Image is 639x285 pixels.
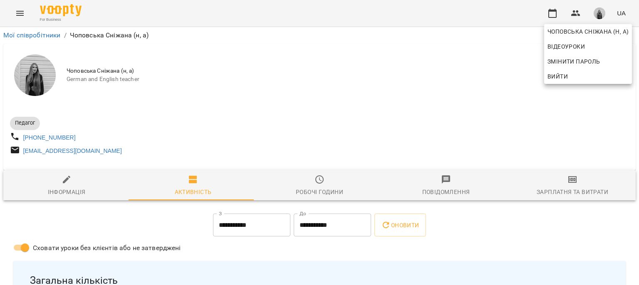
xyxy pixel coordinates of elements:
[547,42,585,52] span: Відеоуроки
[544,39,588,54] a: Відеоуроки
[547,71,568,81] span: Вийти
[544,24,632,39] a: Чоповська Сніжана (н, а)
[547,57,629,66] span: Змінити пароль
[547,27,629,37] span: Чоповська Сніжана (н, а)
[544,54,632,69] a: Змінити пароль
[544,69,632,84] button: Вийти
